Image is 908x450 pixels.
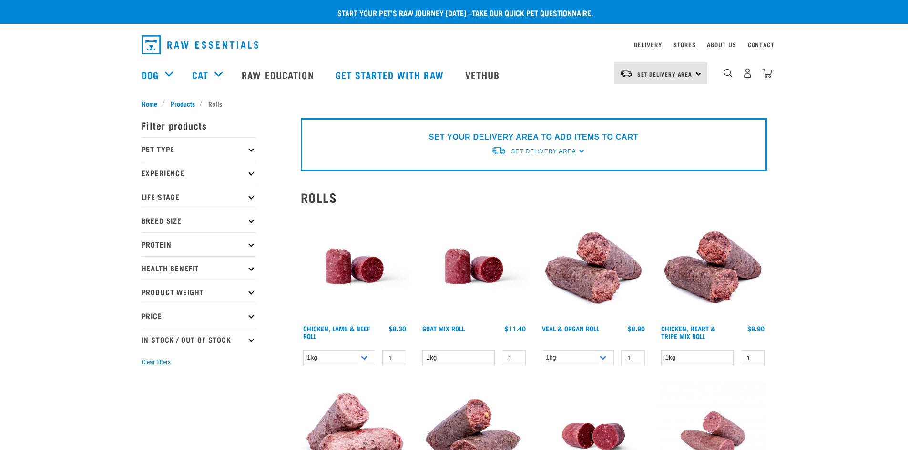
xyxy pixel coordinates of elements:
[134,31,775,58] nav: dropdown navigation
[142,113,256,137] p: Filter products
[741,350,765,365] input: 1
[142,256,256,280] p: Health Benefit
[422,327,465,330] a: Goat Mix Roll
[232,56,326,94] a: Raw Education
[542,327,599,330] a: Veal & Organ Roll
[743,68,753,78] img: user.png
[724,69,733,78] img: home-icon-1@2x.png
[748,43,775,46] a: Contact
[142,99,767,109] nav: breadcrumbs
[659,212,767,320] img: Chicken Heart Tripe Roll 01
[511,148,576,155] span: Set Delivery Area
[762,68,772,78] img: home-icon@2x.png
[621,350,645,365] input: 1
[142,209,256,232] p: Breed Size
[429,131,638,143] p: SET YOUR DELIVERY AREA TO ADD ITEMS TO CART
[301,212,409,320] img: Raw Essentials Chicken Lamb Beef Bulk Minced Raw Dog Food Roll Unwrapped
[142,99,157,109] span: Home
[326,56,456,94] a: Get started with Raw
[491,146,506,156] img: van-moving.png
[142,161,256,185] p: Experience
[142,99,163,109] a: Home
[389,325,406,332] div: $8.30
[142,35,258,54] img: Raw Essentials Logo
[192,68,208,82] a: Cat
[505,325,526,332] div: $11.40
[707,43,736,46] a: About Us
[420,212,528,320] img: Raw Essentials Chicken Lamb Beef Bulk Minced Raw Dog Food Roll Unwrapped
[502,350,526,365] input: 1
[171,99,195,109] span: Products
[142,304,256,328] p: Price
[142,358,171,367] button: Clear filters
[540,212,648,320] img: Veal Organ Mix Roll 01
[301,190,767,205] h2: Rolls
[142,232,256,256] p: Protein
[142,328,256,351] p: In Stock / Out Of Stock
[628,325,645,332] div: $8.90
[747,325,765,332] div: $9.90
[142,280,256,304] p: Product Weight
[634,43,662,46] a: Delivery
[142,137,256,161] p: Pet Type
[165,99,200,109] a: Products
[382,350,406,365] input: 1
[303,327,370,338] a: Chicken, Lamb & Beef Roll
[637,72,693,76] span: Set Delivery Area
[673,43,696,46] a: Stores
[472,10,593,15] a: take our quick pet questionnaire.
[620,69,633,78] img: van-moving.png
[142,68,159,82] a: Dog
[142,185,256,209] p: Life Stage
[661,327,715,338] a: Chicken, Heart & Tripe Mix Roll
[456,56,512,94] a: Vethub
